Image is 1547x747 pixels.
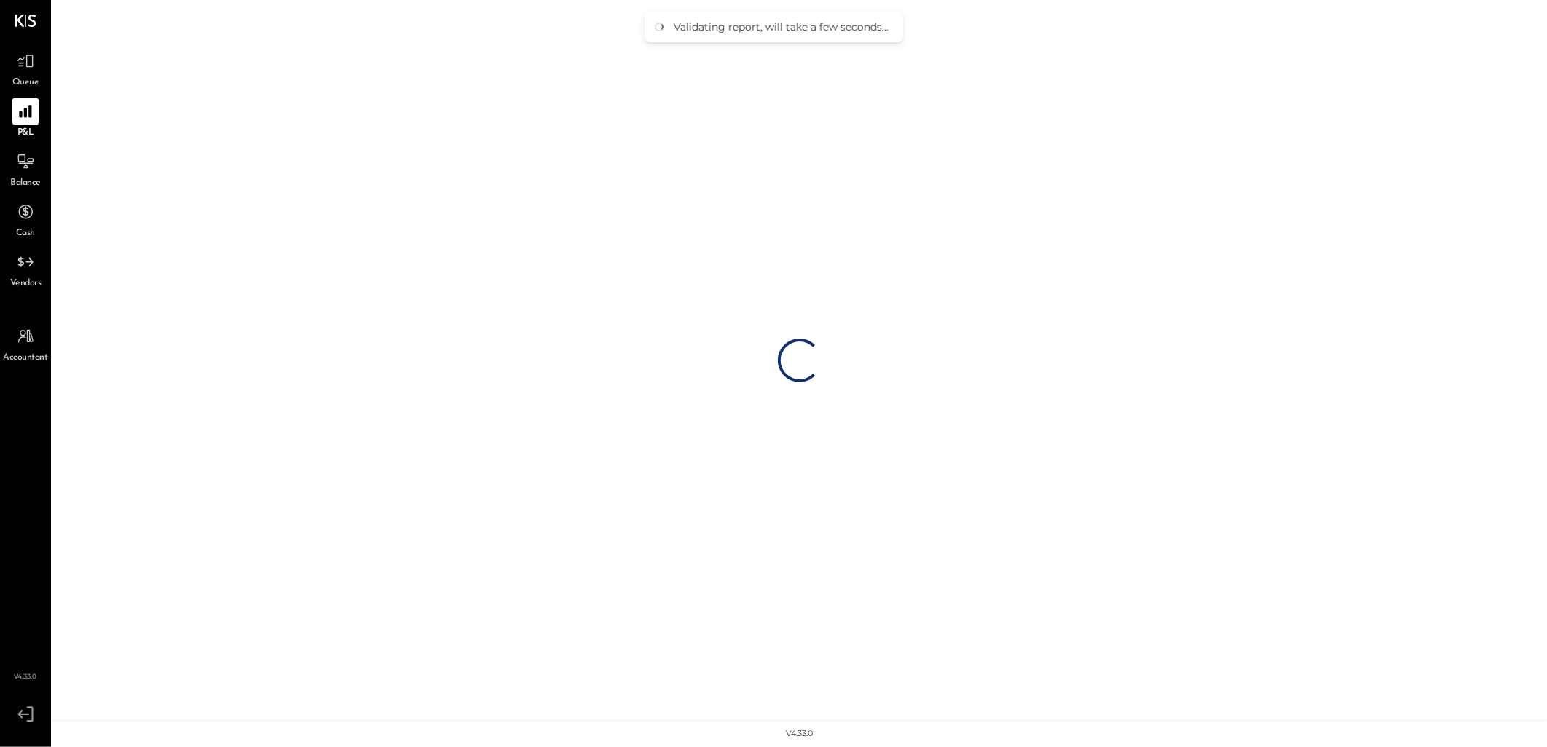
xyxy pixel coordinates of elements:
span: Vendors [10,277,42,290]
span: Balance [10,177,41,190]
span: P&L [17,127,34,140]
span: Accountant [4,352,48,365]
a: Balance [1,148,50,190]
span: Queue [12,76,39,90]
a: P&L [1,98,50,140]
div: v 4.33.0 [787,728,814,740]
a: Cash [1,198,50,240]
a: Accountant [1,323,50,365]
div: Validating report, will take a few seconds... [674,20,889,33]
a: Queue [1,47,50,90]
a: Vendors [1,248,50,290]
span: Cash [16,227,35,240]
